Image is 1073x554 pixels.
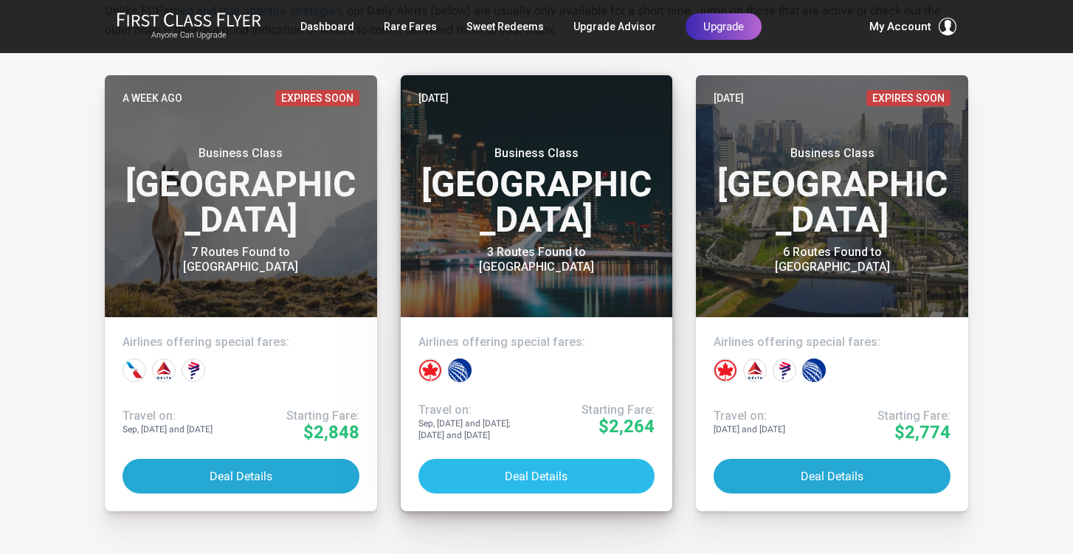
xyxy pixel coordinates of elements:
small: Anyone Can Upgrade [117,30,261,41]
a: Sweet Redeems [466,13,544,40]
button: Deal Details [123,459,359,494]
div: American Airlines [123,359,146,382]
a: First Class FlyerAnyone Can Upgrade [117,12,261,41]
h4: Airlines offering special fares: [714,335,950,350]
a: [DATE]Expires SoonBusiness Class[GEOGRAPHIC_DATA]6 Routes Found to [GEOGRAPHIC_DATA]Airlines offe... [696,75,968,511]
div: Delta Airlines [152,359,176,382]
div: Delta Airlines [743,359,767,382]
h3: [GEOGRAPHIC_DATA] [418,146,655,238]
small: Business Class [148,146,333,161]
span: Expires Soon [275,90,359,106]
h3: [GEOGRAPHIC_DATA] [714,146,950,238]
div: 3 Routes Found to [GEOGRAPHIC_DATA] [444,245,629,274]
button: Deal Details [418,459,655,494]
time: A week ago [123,90,182,106]
div: Air Canada [714,359,737,382]
a: [DATE]Business Class[GEOGRAPHIC_DATA]3 Routes Found to [GEOGRAPHIC_DATA]Airlines offering special... [401,75,673,511]
h4: Airlines offering special fares: [418,335,655,350]
div: United [802,359,826,382]
h4: Airlines offering special fares: [123,335,359,350]
button: My Account [869,18,956,35]
img: First Class Flyer [117,12,261,27]
time: [DATE] [714,90,744,106]
a: Upgrade Advisor [573,13,656,40]
div: Air Canada [418,359,442,382]
h3: [GEOGRAPHIC_DATA] [123,146,359,238]
div: United [448,359,472,382]
small: Business Class [444,146,629,161]
div: LATAM [773,359,796,382]
time: [DATE] [418,90,449,106]
div: 6 Routes Found to [GEOGRAPHIC_DATA] [740,245,925,274]
span: Expires Soon [866,90,950,106]
div: LATAM [182,359,205,382]
div: 7 Routes Found to [GEOGRAPHIC_DATA] [148,245,333,274]
a: A week agoExpires SoonBusiness Class[GEOGRAPHIC_DATA]7 Routes Found to [GEOGRAPHIC_DATA]Airlines ... [105,75,377,511]
button: Deal Details [714,459,950,494]
small: Business Class [740,146,925,161]
a: Upgrade [686,13,762,40]
span: My Account [869,18,931,35]
a: Dashboard [300,13,354,40]
a: Rare Fares [384,13,437,40]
